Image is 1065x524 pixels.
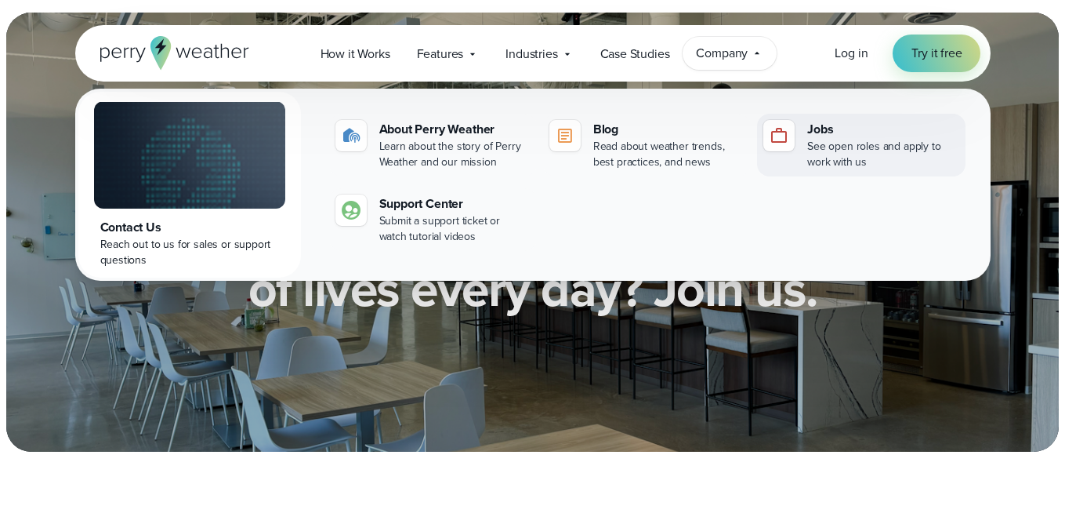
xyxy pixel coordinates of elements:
[100,218,279,237] div: Contact Us
[543,114,751,176] a: Blog Read about weather trends, best practices, and news
[807,120,958,139] div: Jobs
[154,213,912,314] h2: Want to help protect thousands of lives every day? Join us.
[321,45,390,64] span: How it Works
[835,44,868,63] a: Log in
[329,114,537,176] a: About Perry Weather Learn about the story of Perry Weather and our mission
[757,114,965,176] a: Jobs See open roles and apply to work with us
[807,139,958,170] div: See open roles and apply to work with us
[893,35,980,72] a: Try it free
[379,195,531,213] div: Support Center
[770,126,788,145] img: jobs-icon-1.svg
[417,45,464,64] span: Features
[379,213,531,245] div: Submit a support ticket or watch tutorial videos
[587,38,683,70] a: Case Studies
[78,92,301,278] a: Contact Us Reach out to us for sales or support questions
[911,44,962,63] span: Try it free
[593,120,744,139] div: Blog
[379,120,531,139] div: About Perry Weather
[342,201,360,220] img: contact-icon.svg
[696,44,748,63] span: Company
[379,139,531,170] div: Learn about the story of Perry Weather and our mission
[835,44,868,62] span: Log in
[342,126,360,145] img: about-icon.svg
[307,38,404,70] a: How it Works
[329,188,537,251] a: Support Center Submit a support ticket or watch tutorial videos
[556,126,574,145] img: blog-icon.svg
[100,237,279,268] div: Reach out to us for sales or support questions
[600,45,670,64] span: Case Studies
[505,45,557,64] span: Industries
[593,139,744,170] div: Read about weather trends, best practices, and news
